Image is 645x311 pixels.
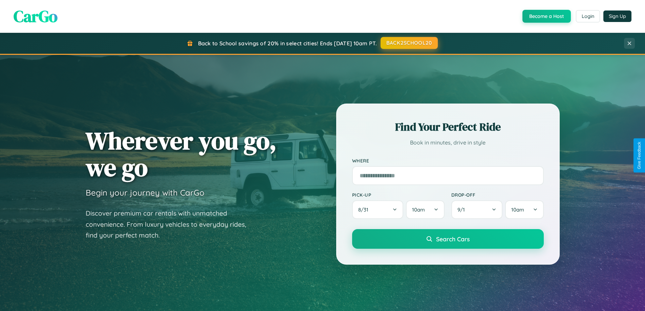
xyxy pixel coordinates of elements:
button: Sign Up [603,10,631,22]
label: Where [352,158,544,163]
div: Give Feedback [637,142,642,169]
span: 9 / 1 [457,206,468,213]
span: CarGo [14,5,58,27]
button: 9/1 [451,200,503,219]
span: Back to School savings of 20% in select cities! Ends [DATE] 10am PT. [198,40,377,47]
p: Discover premium car rentals with unmatched convenience. From luxury vehicles to everyday rides, ... [86,208,255,241]
label: Pick-up [352,192,445,198]
h1: Wherever you go, we go [86,127,277,181]
label: Drop-off [451,192,544,198]
span: Search Cars [436,235,470,243]
button: 8/31 [352,200,404,219]
button: BACK2SCHOOL20 [381,37,438,49]
h3: Begin your journey with CarGo [86,187,205,198]
h2: Find Your Perfect Ride [352,119,544,134]
button: Become a Host [522,10,571,23]
p: Book in minutes, drive in style [352,138,544,148]
button: 10am [505,200,543,219]
span: 10am [412,206,425,213]
button: Search Cars [352,229,544,249]
span: 8 / 31 [358,206,372,213]
button: Login [576,10,600,22]
span: 10am [511,206,524,213]
button: 10am [406,200,444,219]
